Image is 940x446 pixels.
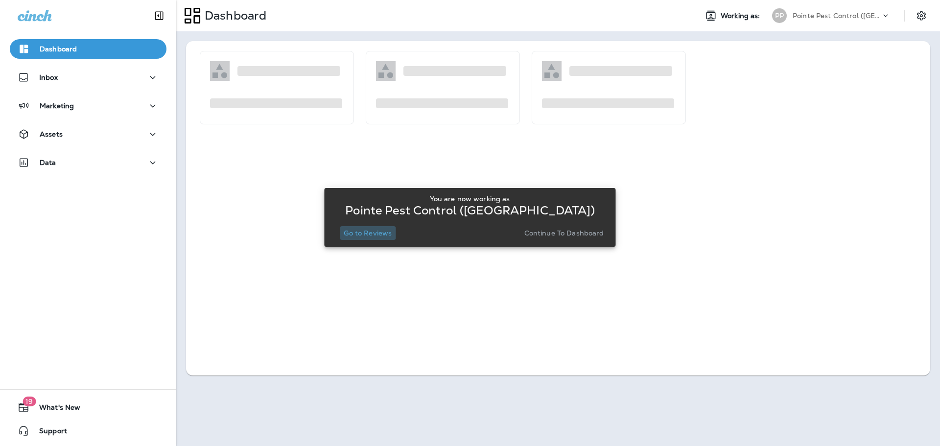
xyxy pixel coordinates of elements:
button: Dashboard [10,39,166,59]
p: Assets [40,130,63,138]
button: Collapse Sidebar [145,6,173,25]
span: What's New [29,403,80,415]
p: Pointe Pest Control ([GEOGRAPHIC_DATA]) [793,12,881,20]
p: Data [40,159,56,166]
button: Inbox [10,68,166,87]
span: Working as: [721,12,762,20]
p: Go to Reviews [344,229,392,237]
p: Marketing [40,102,74,110]
button: Marketing [10,96,166,116]
p: Dashboard [201,8,266,23]
p: Pointe Pest Control ([GEOGRAPHIC_DATA]) [345,207,594,214]
button: Settings [913,7,930,24]
p: Continue to Dashboard [524,229,604,237]
p: Dashboard [40,45,77,53]
button: Support [10,421,166,441]
span: 19 [23,397,36,406]
button: Continue to Dashboard [520,226,608,240]
button: Data [10,153,166,172]
button: Go to Reviews [340,226,396,240]
p: You are now working as [430,195,510,203]
span: Support [29,427,67,439]
p: Inbox [39,73,58,81]
button: Assets [10,124,166,144]
button: 19What's New [10,398,166,417]
div: PP [772,8,787,23]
